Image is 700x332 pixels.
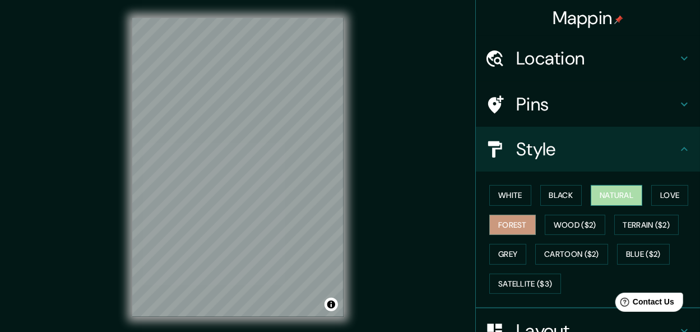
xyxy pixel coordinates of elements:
[324,298,338,311] button: Toggle attribution
[516,47,678,70] h4: Location
[540,185,582,206] button: Black
[476,127,700,172] div: Style
[516,138,678,160] h4: Style
[600,288,688,320] iframe: Help widget launcher
[617,244,670,265] button: Blue ($2)
[476,36,700,81] div: Location
[132,18,344,317] canvas: Map
[614,215,679,236] button: Terrain ($2)
[476,82,700,127] div: Pins
[516,93,678,116] h4: Pins
[591,185,642,206] button: Natural
[489,244,526,265] button: Grey
[535,244,608,265] button: Cartoon ($2)
[489,215,536,236] button: Forest
[489,274,561,294] button: Satellite ($3)
[553,7,624,29] h4: Mappin
[545,215,605,236] button: Wood ($2)
[651,185,688,206] button: Love
[489,185,531,206] button: White
[614,15,623,24] img: pin-icon.png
